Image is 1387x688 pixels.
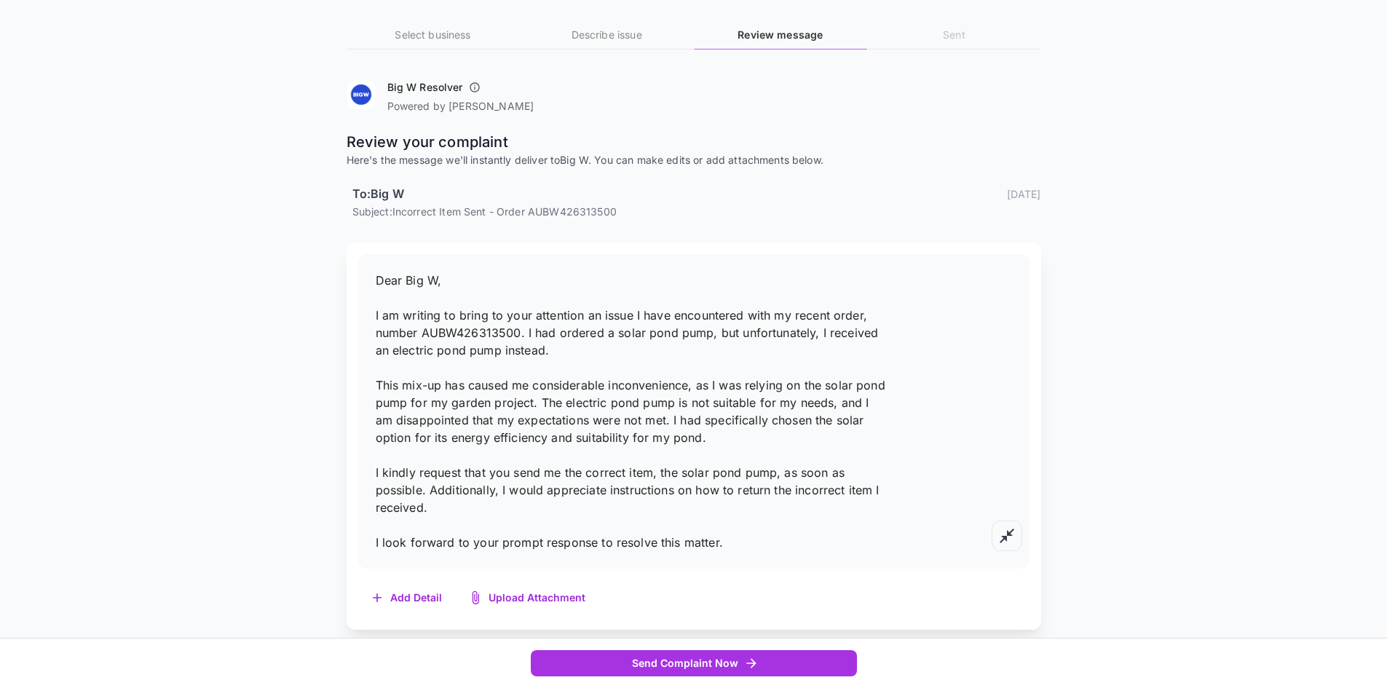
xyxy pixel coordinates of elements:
[694,27,867,43] h6: Review message
[387,80,463,95] h6: Big W Resolver
[358,583,457,613] button: Add Detail
[531,650,857,677] button: Send Complaint Now
[867,27,1040,43] h6: Sent
[352,204,1041,219] p: Subject: Incorrect Item Sent - Order AUBW426313500
[376,273,885,550] span: Dear Big W, I am writing to bring to your attention an issue I have encountered with my recent or...
[457,583,600,613] button: Upload Attachment
[347,131,1041,153] p: Review your complaint
[1007,186,1041,202] p: [DATE]
[520,27,693,43] h6: Describe issue
[347,153,1041,167] p: Here's the message we'll instantly deliver to Big W . You can make edits or add attachments below.
[347,80,376,109] img: Big W
[347,27,520,43] h6: Select business
[352,185,404,204] h6: To: Big W
[387,99,534,114] p: Powered by [PERSON_NAME]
